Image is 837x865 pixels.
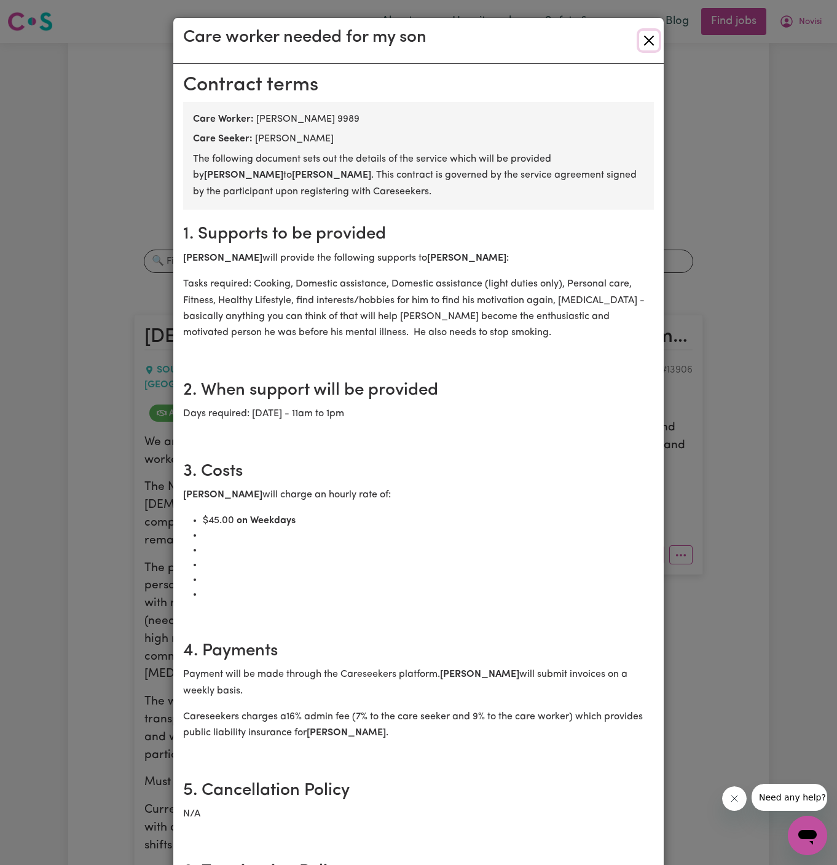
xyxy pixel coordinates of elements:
b: [PERSON_NAME] [183,253,262,263]
p: Payment will be made through the Careseekers platform. will submit invoices on a weekly basis. [183,666,654,699]
b: [PERSON_NAME] [427,253,506,263]
b: [PERSON_NAME] [292,170,371,180]
h2: 5. Cancellation Policy [183,781,654,802]
iframe: Button to launch messaging window [788,816,827,855]
p: The following document sets out the details of the service which will be provided by to . This co... [193,151,644,200]
div: [PERSON_NAME] [193,132,644,146]
b: Care Seeker: [193,134,253,144]
h3: Care worker needed for my son [183,28,426,49]
h2: Contract terms [183,74,654,97]
p: Tasks required: Cooking, Domestic assistance, Domestic assistance (light duties only), Personal c... [183,276,654,341]
h2: 3. Costs [183,462,654,483]
b: [PERSON_NAME] [204,170,283,180]
b: [PERSON_NAME] [307,728,386,738]
h2: 1. Supports to be provided [183,224,654,245]
button: Close [639,31,659,50]
p: Days required: [DATE] - 11am to 1pm [183,406,654,422]
p: N/A [183,806,654,822]
b: [PERSON_NAME] [183,490,262,500]
p: will charge an hourly rate of: [183,487,654,503]
b: [PERSON_NAME] [440,669,519,679]
p: will provide the following supports to : [183,250,654,266]
h2: 2. When support will be provided [183,381,654,401]
p: Careseekers charges a 16 % admin fee ( 7 % to the care seeker and 9% to the care worker) which pr... [183,709,654,741]
b: on Weekdays [237,516,296,526]
span: $ 45.00 [203,516,234,526]
div: [PERSON_NAME] 9989 [193,112,644,127]
b: Care Worker: [193,114,254,124]
iframe: Close message [722,786,747,811]
h2: 4. Payments [183,641,654,662]
iframe: Message from company [752,784,827,811]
